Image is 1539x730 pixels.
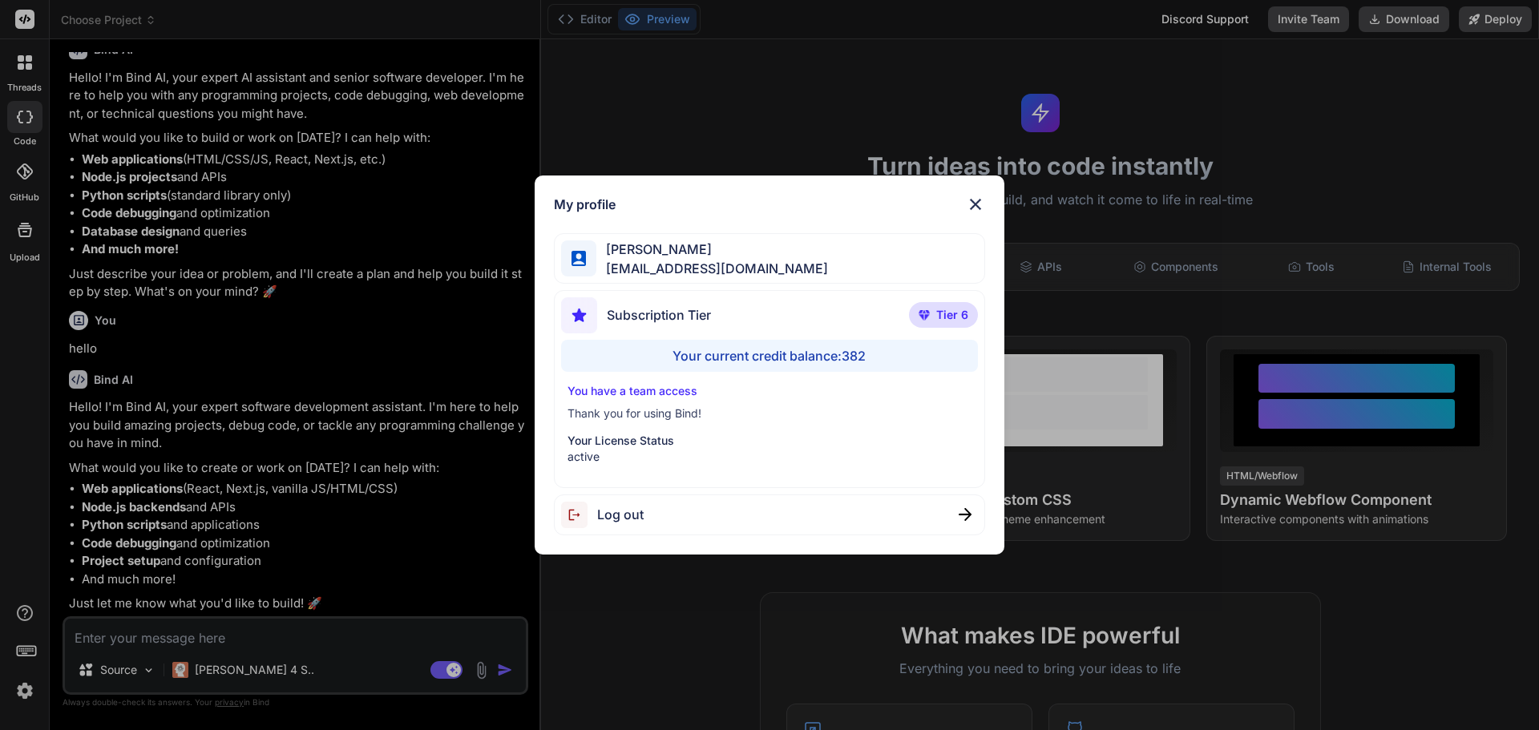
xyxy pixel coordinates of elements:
[568,405,972,421] p: Thank you for using Bind!
[607,305,711,325] span: Subscription Tier
[597,505,644,524] span: Log out
[596,240,828,259] span: [PERSON_NAME]
[572,251,587,266] img: profile
[561,502,597,528] img: logout
[966,195,985,214] img: close
[561,297,597,333] img: subscription
[561,340,979,372] div: Your current credit balance: 382
[959,508,971,521] img: close
[568,449,972,465] p: active
[936,307,968,323] span: Tier 6
[568,383,972,399] p: You have a team access
[919,310,930,320] img: premium
[554,195,616,214] h1: My profile
[568,433,972,449] p: Your License Status
[596,259,828,278] span: [EMAIL_ADDRESS][DOMAIN_NAME]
